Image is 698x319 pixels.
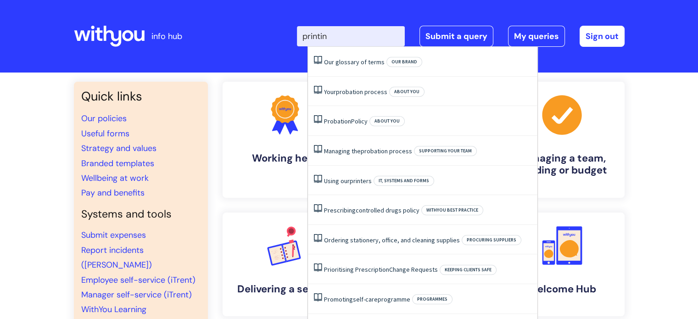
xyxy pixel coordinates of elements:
[297,26,625,47] div: | -
[81,289,192,300] a: Manager self-service (iTrent)
[324,295,353,303] span: Promoting
[81,304,146,315] a: WithYou Learning
[500,82,625,198] a: Managing a team, building or budget
[355,265,389,274] span: Prescription
[81,208,201,221] h4: Systems and tools
[81,128,129,139] a: Useful forms
[81,187,145,198] a: Pay and benefits
[350,177,372,185] span: printers
[81,173,149,184] a: Wellbeing at work
[230,283,340,295] h4: Delivering a service
[369,116,405,126] span: About you
[414,146,477,156] span: Supporting your team
[462,235,521,245] span: Procuring suppliers
[81,113,127,124] a: Our policies
[324,58,385,66] a: Our glossary of terms
[386,57,422,67] span: Our brand
[324,117,368,125] a: ProbationPolicy
[223,213,347,316] a: Delivering a service
[324,265,438,274] a: Prioritising PrescriptionChange Requests
[324,177,372,185] a: Using ourprinters
[412,294,452,304] span: Programmes
[324,147,412,155] a: Managing theprobation process
[324,236,460,244] a: Ordering stationery, office, and cleaning supplies
[324,88,387,96] a: Yourprobation process
[580,26,625,47] a: Sign out
[81,143,156,154] a: Strategy and values
[230,152,340,164] h4: Working here
[81,274,195,285] a: Employee self-service (iTrent)
[324,265,354,274] span: Prioritising
[421,205,483,215] span: WithYou best practice
[324,295,410,303] a: Promotingself-careprogramme
[361,147,388,155] span: probation
[389,87,424,97] span: About you
[81,229,146,241] a: Submit expenses
[81,245,152,270] a: Report incidents ([PERSON_NAME])
[324,206,356,214] span: Prescribing
[419,26,493,47] a: Submit a query
[324,117,351,125] span: Probation
[364,88,387,96] span: process
[223,82,347,198] a: Working here
[378,295,410,303] span: programme
[81,89,201,104] h3: Quick links
[336,88,363,96] span: probation
[297,26,405,46] input: Search
[500,213,625,316] a: Welcome Hub
[81,158,154,169] a: Branded templates
[374,176,434,186] span: IT, systems and forms
[151,29,182,44] p: info hub
[508,26,565,47] a: My queries
[440,265,497,275] span: Keeping clients safe
[389,147,412,155] span: process
[324,206,419,214] a: Prescribingcontrolled drugs policy
[507,152,617,177] h4: Managing a team, building or budget
[507,283,617,295] h4: Welcome Hub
